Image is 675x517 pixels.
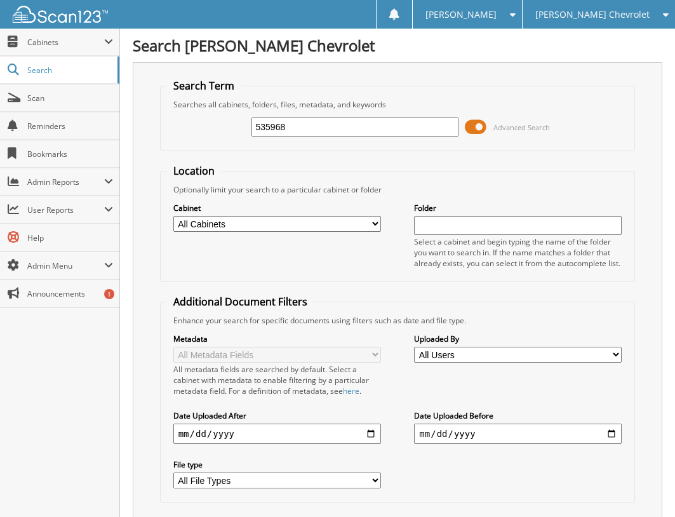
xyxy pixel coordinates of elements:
[173,203,381,213] label: Cabinet
[414,424,622,444] input: end
[133,35,662,56] h1: Search [PERSON_NAME] Chevrolet
[173,424,381,444] input: start
[173,364,381,396] div: All metadata fields are searched by default. Select a cabinet with metadata to enable filtering b...
[343,386,359,396] a: here
[27,37,104,48] span: Cabinets
[414,203,622,213] label: Folder
[13,6,108,23] img: scan123-logo-white.svg
[414,333,622,344] label: Uploaded By
[167,79,241,93] legend: Search Term
[167,99,629,110] div: Searches all cabinets, folders, files, metadata, and keywords
[167,164,221,178] legend: Location
[27,232,113,243] span: Help
[27,121,113,131] span: Reminders
[493,123,550,132] span: Advanced Search
[167,315,629,326] div: Enhance your search for specific documents using filters such as date and file type.
[27,288,113,299] span: Announcements
[167,184,629,195] div: Optionally limit your search to a particular cabinet or folder
[173,410,381,421] label: Date Uploaded After
[27,177,104,187] span: Admin Reports
[173,333,381,344] label: Metadata
[104,289,114,299] div: 1
[535,11,650,18] span: [PERSON_NAME] Chevrolet
[27,93,113,104] span: Scan
[27,205,104,215] span: User Reports
[27,65,111,76] span: Search
[173,459,381,470] label: File type
[27,149,113,159] span: Bookmarks
[414,236,622,269] div: Select a cabinet and begin typing the name of the folder you want to search in. If the name match...
[27,260,104,271] span: Admin Menu
[414,410,622,421] label: Date Uploaded Before
[425,11,497,18] span: [PERSON_NAME]
[167,295,314,309] legend: Additional Document Filters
